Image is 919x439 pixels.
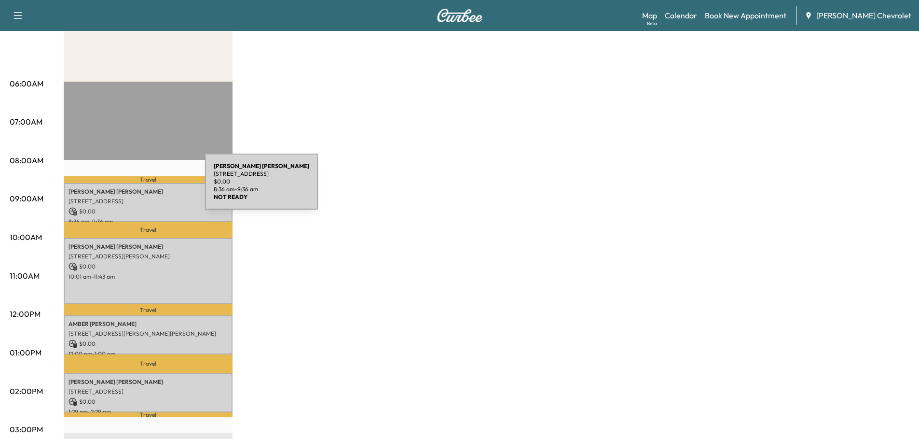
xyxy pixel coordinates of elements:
span: [PERSON_NAME] Chevrolet [816,10,911,21]
p: $ 0.00 [69,397,228,406]
p: AMBER [PERSON_NAME] [69,320,228,328]
p: 09:00AM [10,193,43,204]
p: Travel [64,222,233,238]
b: NOT READY [214,193,247,200]
p: 8:36 am - 9:36 am [214,185,309,193]
p: [STREET_ADDRESS] [69,198,228,205]
p: 10:00AM [10,231,42,243]
img: Curbee Logo [437,9,483,22]
p: 12:00PM [10,308,41,320]
p: 08:00AM [10,155,43,166]
p: $ 0.00 [214,178,309,185]
p: $ 0.00 [69,207,228,216]
p: 07:00AM [10,116,42,127]
p: [PERSON_NAME] [PERSON_NAME] [69,378,228,386]
p: 03:00PM [10,424,43,435]
p: 06:00AM [10,78,43,89]
p: 01:00PM [10,347,41,358]
p: Travel [64,176,233,183]
a: Book New Appointment [705,10,786,21]
p: [STREET_ADDRESS] [69,388,228,396]
p: 8:36 am - 9:36 am [69,218,228,226]
a: MapBeta [642,10,657,21]
b: [PERSON_NAME] [PERSON_NAME] [214,162,309,170]
p: $ 0.00 [69,340,228,348]
p: $ 0.00 [69,262,228,271]
p: [STREET_ADDRESS] [214,170,309,178]
p: Travel [64,304,233,315]
p: 02:00PM [10,385,43,397]
p: 12:00 pm - 1:00 pm [69,350,228,358]
p: [STREET_ADDRESS][PERSON_NAME][PERSON_NAME] [69,330,228,338]
p: 10:01 am - 11:43 am [69,273,228,281]
p: [PERSON_NAME] [PERSON_NAME] [69,188,228,196]
p: 1:29 pm - 2:29 pm [69,408,228,416]
div: Beta [647,20,657,27]
p: Travel [64,412,233,418]
p: 11:00AM [10,270,40,282]
p: [STREET_ADDRESS][PERSON_NAME] [69,253,228,260]
p: [PERSON_NAME] [PERSON_NAME] [69,243,228,251]
p: Travel [64,354,233,373]
a: Calendar [665,10,697,21]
